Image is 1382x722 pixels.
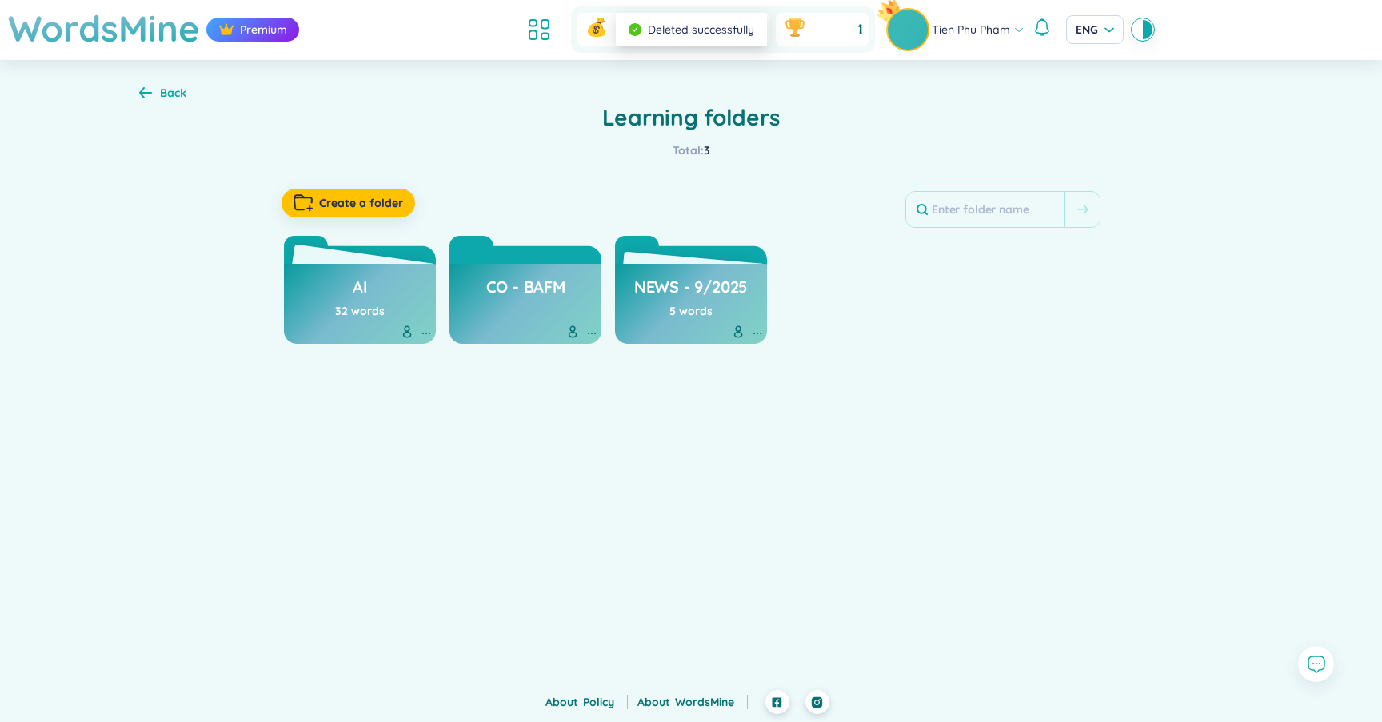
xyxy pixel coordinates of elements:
[486,272,565,302] a: Co - BAFM
[486,276,565,306] h3: Co - BAFM
[353,272,368,302] a: AI
[335,302,385,320] div: 32 words
[139,87,186,102] a: Back
[634,276,748,306] h3: News - 9/2025
[629,23,641,36] span: check-circle
[353,276,368,306] h3: AI
[637,693,748,711] div: About
[634,272,748,302] a: News - 9/2025
[218,22,234,38] img: crown icon
[282,103,1100,132] h2: Learning folders
[160,84,186,102] div: Back
[282,189,415,217] button: Create a folder
[888,10,932,50] a: avatarpro
[704,143,710,158] span: 3
[673,143,704,158] span: Total :
[858,21,862,38] span: 1
[583,695,628,709] a: Policy
[206,18,299,42] div: Premium
[669,302,713,320] div: 5 words
[675,695,748,709] a: WordsMine
[545,693,628,711] div: About
[1076,22,1114,38] span: ENG
[888,10,928,50] img: avatar
[648,22,754,37] span: Deleted successfully
[319,195,403,211] span: Create a folder
[906,192,1064,227] input: Enter folder name
[932,21,1010,38] span: Tien Phu Pham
